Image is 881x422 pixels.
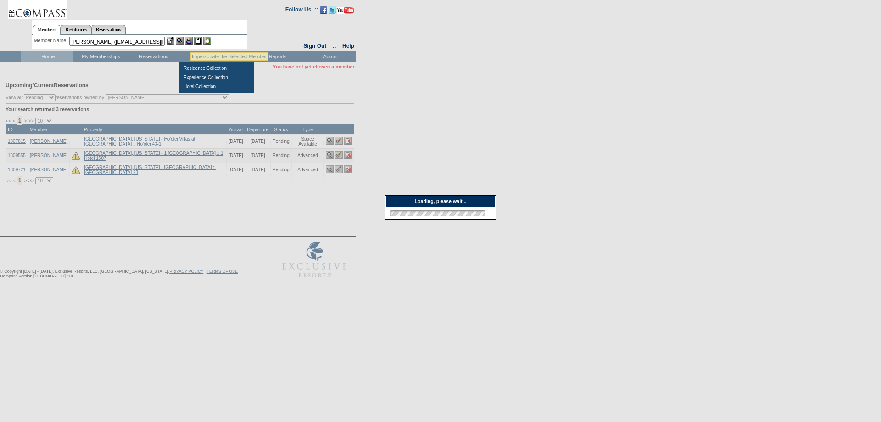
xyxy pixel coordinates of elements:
[320,9,327,15] a: Become our fan on Facebook
[285,6,318,17] td: Follow Us ::
[329,6,336,14] img: Follow us on Twitter
[329,9,336,15] a: Follow us on Twitter
[337,9,354,15] a: Subscribe to our YouTube Channel
[320,6,327,14] img: Become our fan on Facebook
[176,37,184,45] img: View
[342,43,354,49] a: Help
[185,37,193,45] img: Impersonate
[303,43,326,49] a: Sign Out
[337,7,354,14] img: Subscribe to our YouTube Channel
[91,25,126,34] a: Reservations
[181,64,253,73] td: Residence Collection
[34,37,69,45] div: Member Name:
[194,37,202,45] img: Reservations
[387,209,488,218] img: loading.gif
[167,37,174,45] img: b_edit.gif
[333,43,336,49] span: ::
[181,82,253,91] td: Hotel Collection
[33,25,61,35] a: Members
[61,25,91,34] a: Residences
[203,37,211,45] img: b_calculator.gif
[181,73,253,82] td: Experience Collection
[385,196,496,207] div: Loading, please wait...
